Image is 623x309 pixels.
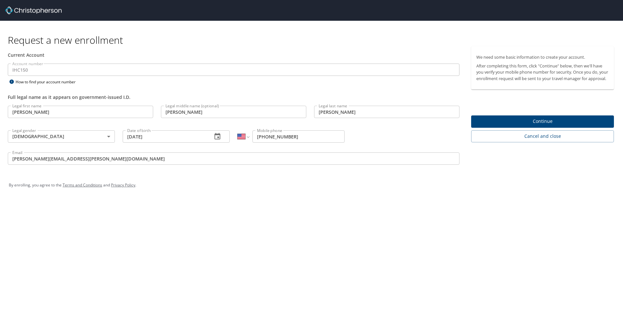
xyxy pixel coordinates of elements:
[8,94,459,101] div: Full legal name as it appears on government-issued I.D.
[111,182,135,188] a: Privacy Policy
[63,182,102,188] a: Terms and Conditions
[9,177,614,193] div: By enrolling, you agree to the and .
[5,6,62,14] img: cbt logo
[471,130,614,142] button: Cancel and close
[8,130,115,143] div: [DEMOGRAPHIC_DATA]
[123,130,207,143] input: MM/DD/YYYY
[476,63,609,82] p: After completing this form, click "Continue" below, then we'll have you verify your mobile phone ...
[476,132,609,140] span: Cancel and close
[476,117,609,125] span: Continue
[471,115,614,128] button: Continue
[8,34,619,46] h1: Request a new enrollment
[8,78,89,86] div: How to find your account number
[252,130,345,143] input: Enter phone number
[8,52,459,58] div: Current Account
[476,54,609,60] p: We need some basic information to create your account.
